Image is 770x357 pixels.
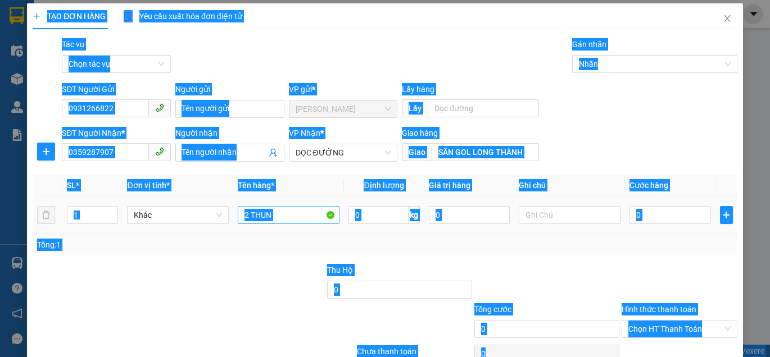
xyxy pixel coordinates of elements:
[402,129,438,138] span: Giao hàng
[428,99,539,117] input: Dọc đường
[175,83,284,95] div: Người gửi
[155,103,164,112] span: phone
[519,206,620,224] input: Ghi Chú
[402,85,434,94] span: Lấy hàng
[289,83,398,95] div: VP gửi
[124,12,242,21] span: Yêu cầu xuất hóa đơn điện tử
[296,144,391,161] span: DỌC ĐƯỜNG
[175,127,284,139] div: Người nhận
[429,181,470,190] span: Giá trị hàng
[67,181,76,190] span: SL
[37,239,298,251] div: Tổng: 1
[402,99,428,117] span: Lấy
[33,12,40,20] span: plus
[62,127,171,139] div: SĐT Người Nhận
[721,210,732,219] span: plus
[269,148,278,157] span: user-add
[296,100,391,117] span: Hòa Tiến
[409,206,420,224] span: kg
[62,83,171,95] div: SĐT Người Gửi
[124,12,133,21] img: icon
[364,181,404,190] span: Định lượng
[289,129,320,138] span: VP Nhận
[572,40,606,49] label: Gán nhãn
[429,206,510,224] input: 0
[712,3,743,35] button: Close
[62,40,84,49] label: Tác vụ
[238,206,339,224] input: VD: Bàn, Ghế
[38,147,55,156] span: plus
[127,181,169,190] span: Đơn vị tính
[723,14,732,23] span: close
[514,175,625,196] th: Ghi chú
[327,266,353,274] span: Thu Hộ
[629,181,668,190] span: Cước hàng
[37,143,55,161] button: plus
[37,206,55,224] button: delete
[622,305,696,314] label: Hình thức thanh toán
[155,147,164,156] span: phone
[33,12,106,21] span: TẠO ĐƠN HÀNG
[134,207,222,223] span: Khác
[238,181,274,190] span: Tên hàng
[402,143,432,161] span: Giao
[720,206,733,224] button: plus
[432,143,539,161] input: Dọc đường
[474,305,511,314] span: Tổng cước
